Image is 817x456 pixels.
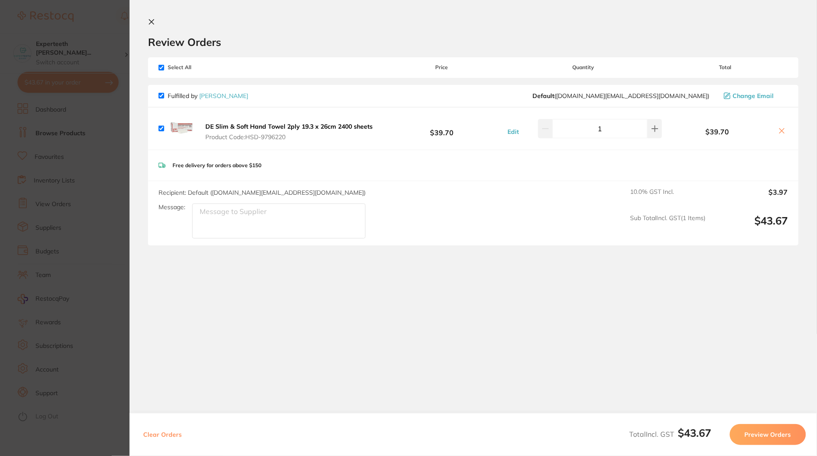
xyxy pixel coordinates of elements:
button: Change Email [721,92,788,100]
span: Recipient: Default ( [DOMAIN_NAME][EMAIL_ADDRESS][DOMAIN_NAME] ) [158,189,366,196]
span: Product Code: HSD-9796220 [205,133,373,140]
a: [PERSON_NAME] [199,92,248,100]
span: Change Email [733,92,774,99]
label: Message: [158,203,185,211]
span: Price [379,64,505,70]
span: 10.0 % GST Incl. [630,188,706,207]
span: Total Incl. GST [630,430,711,438]
button: Clear Orders [141,424,184,445]
h2: Review Orders [148,35,799,49]
b: Default [532,92,554,100]
span: Quantity [505,64,662,70]
output: $43.67 [713,214,788,239]
p: Fulfilled by [168,92,248,99]
b: DE Slim & Soft Hand Towel 2ply 19.3 x 26cm 2400 sheets [205,123,373,130]
button: Edit [505,128,521,136]
span: customer.care@henryschein.com.au [532,92,710,99]
button: Preview Orders [730,424,806,445]
button: DE Slim & Soft Hand Towel 2ply 19.3 x 26cm 2400 sheets Product Code:HSD-9796220 [203,123,375,141]
img: andpaDk5eQ [168,115,196,143]
b: $43.67 [678,426,711,439]
b: $39.70 [662,128,772,136]
span: Total [662,64,788,70]
output: $3.97 [713,188,788,207]
span: Sub Total Incl. GST ( 1 Items) [630,214,706,239]
span: Select All [158,64,246,70]
b: $39.70 [379,120,505,137]
p: Free delivery for orders above $150 [173,162,261,168]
